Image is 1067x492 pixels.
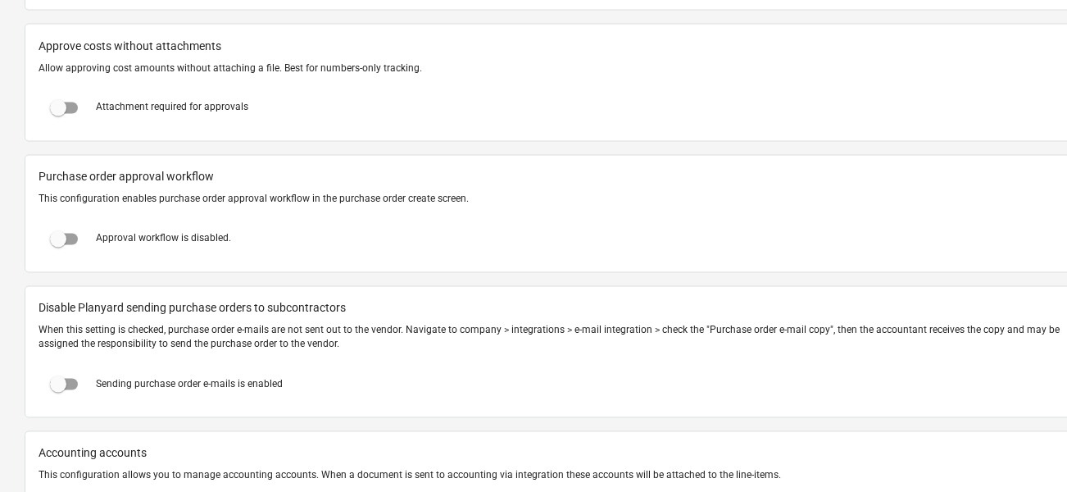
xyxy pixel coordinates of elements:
p: Sending purchase order e-mails is enabled [96,378,283,392]
iframe: Chat Widget [985,413,1067,492]
p: Approval workflow is disabled. [96,232,231,246]
p: Attachment required for approvals [96,101,248,115]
